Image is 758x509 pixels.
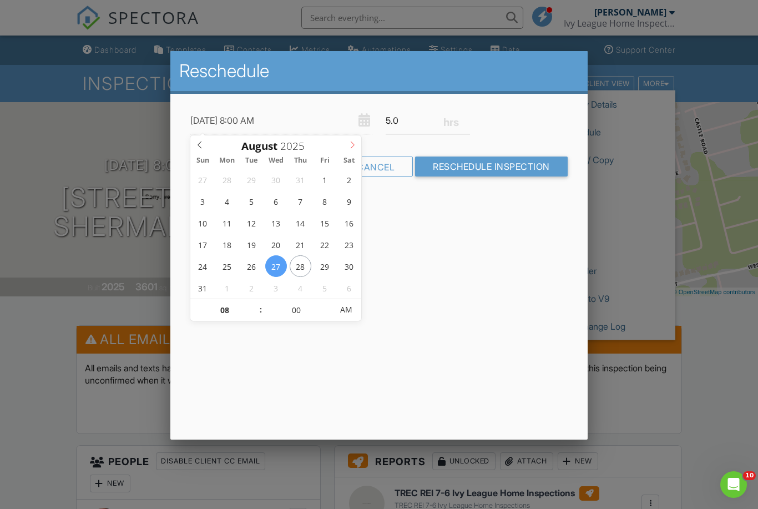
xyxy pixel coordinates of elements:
[241,234,262,255] span: August 19, 2025
[215,157,239,164] span: Mon
[179,60,578,82] h2: Reschedule
[337,157,361,164] span: Sat
[216,255,238,277] span: August 25, 2025
[264,157,288,164] span: Wed
[290,234,311,255] span: August 21, 2025
[241,141,277,152] span: Scroll to increment
[241,190,262,212] span: August 5, 2025
[265,277,287,299] span: September 3, 2025
[241,277,262,299] span: September 2, 2025
[314,277,336,299] span: September 5, 2025
[331,299,361,321] span: Click to toggle
[290,212,311,234] span: August 14, 2025
[192,212,214,234] span: August 10, 2025
[314,234,336,255] span: August 22, 2025
[314,169,336,190] span: August 1, 2025
[338,277,360,299] span: September 6, 2025
[241,212,262,234] span: August 12, 2025
[338,234,360,255] span: August 23, 2025
[216,190,238,212] span: August 4, 2025
[277,139,314,153] input: Scroll to increment
[216,212,238,234] span: August 11, 2025
[265,234,287,255] span: August 20, 2025
[192,234,214,255] span: August 17, 2025
[338,255,360,277] span: August 30, 2025
[241,169,262,190] span: July 29, 2025
[216,234,238,255] span: August 18, 2025
[262,299,331,321] input: Scroll to increment
[192,169,214,190] span: July 27, 2025
[265,169,287,190] span: July 30, 2025
[290,190,311,212] span: August 7, 2025
[290,169,311,190] span: July 31, 2025
[415,157,568,177] input: Reschedule Inspection
[259,299,262,321] span: :
[241,255,262,277] span: August 26, 2025
[216,169,238,190] span: July 28, 2025
[314,190,336,212] span: August 8, 2025
[720,471,747,498] iframe: Intercom live chat
[290,277,311,299] span: September 4, 2025
[265,190,287,212] span: August 6, 2025
[190,299,259,321] input: Scroll to increment
[314,212,336,234] span: August 15, 2025
[743,471,756,480] span: 10
[338,190,360,212] span: August 9, 2025
[338,212,360,234] span: August 16, 2025
[192,277,214,299] span: August 31, 2025
[190,157,215,164] span: Sun
[338,169,360,190] span: August 2, 2025
[338,157,413,177] div: Cancel
[265,212,287,234] span: August 13, 2025
[192,255,214,277] span: August 24, 2025
[265,255,287,277] span: August 27, 2025
[312,157,337,164] span: Fri
[290,255,311,277] span: August 28, 2025
[314,255,336,277] span: August 29, 2025
[216,277,238,299] span: September 1, 2025
[239,157,264,164] span: Tue
[192,190,214,212] span: August 3, 2025
[288,157,312,164] span: Thu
